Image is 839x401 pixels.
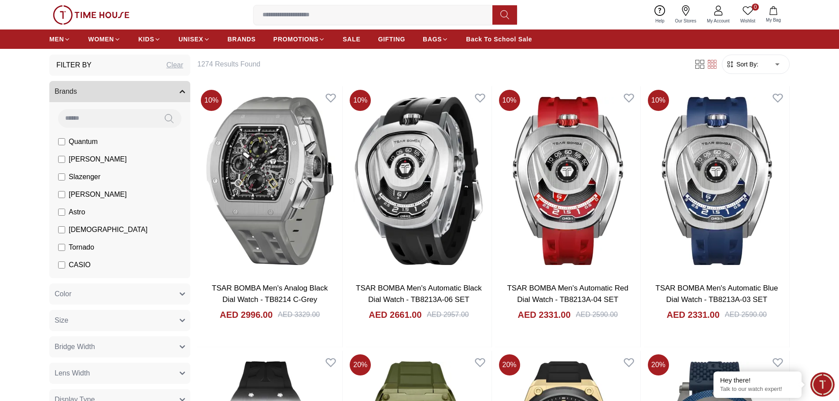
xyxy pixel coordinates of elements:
[55,342,95,352] span: Bridge Width
[69,260,91,270] span: CASIO
[350,354,371,375] span: 20 %
[725,309,767,320] div: AED 2590.00
[343,35,360,44] span: SALE
[49,310,190,331] button: Size
[228,31,256,47] a: BRANDS
[138,31,161,47] a: KIDS
[58,209,65,216] input: Astro
[343,31,360,47] a: SALE
[466,35,532,44] span: Back To School Sale
[49,35,64,44] span: MEN
[88,31,121,47] a: WOMEN
[197,59,683,70] h6: 1274 Results Found
[138,35,154,44] span: KIDS
[648,354,669,375] span: 20 %
[720,386,795,393] p: Talk to our watch expert!
[346,86,491,276] img: TSAR BOMBA Men's Automatic Black Dial Watch - TB8213A-06 SET
[667,309,720,321] h4: AED 2331.00
[69,207,85,217] span: Astro
[466,31,532,47] a: Back To School Sale
[670,4,702,26] a: Our Stores
[49,363,190,384] button: Lens Width
[55,289,71,299] span: Color
[499,90,520,111] span: 10 %
[58,191,65,198] input: [PERSON_NAME]
[576,309,618,320] div: AED 2590.00
[703,18,733,24] span: My Account
[55,315,68,326] span: Size
[166,60,183,70] div: Clear
[69,189,127,200] span: [PERSON_NAME]
[58,261,65,269] input: CASIO
[69,242,94,253] span: Tornado
[220,309,273,321] h4: AED 2996.00
[69,154,127,165] span: [PERSON_NAME]
[720,376,795,385] div: Hey there!
[69,224,148,235] span: [DEMOGRAPHIC_DATA]
[212,284,328,304] a: TSAR BOMBA Men's Analog Black Dial Watch - TB8214 C-Grey
[655,284,778,304] a: TSAR BOMBA Men's Automatic Blue Dial Watch - TB8213A-03 SET
[650,4,670,26] a: Help
[201,90,222,111] span: 10 %
[672,18,700,24] span: Our Stores
[507,284,628,304] a: TSAR BOMBA Men's Automatic Red Dial Watch - TB8213A-04 SET
[228,35,256,44] span: BRANDS
[369,309,421,321] h4: AED 2661.00
[726,60,758,69] button: Sort By:
[197,86,342,276] img: TSAR BOMBA Men's Analog Black Dial Watch - TB8214 C-Grey
[752,4,759,11] span: 0
[49,336,190,357] button: Bridge Width
[49,31,70,47] a: MEN
[69,136,98,147] span: Quantum
[644,86,789,276] img: TSAR BOMBA Men's Automatic Blue Dial Watch - TB8213A-03 SET
[55,86,77,97] span: Brands
[49,283,190,305] button: Color
[423,31,448,47] a: BAGS
[55,368,90,379] span: Lens Width
[517,309,570,321] h4: AED 2331.00
[178,35,203,44] span: UNISEX
[274,35,319,44] span: PROMOTIONS
[69,172,100,182] span: Slazenger
[652,18,668,24] span: Help
[378,35,405,44] span: GIFTING
[499,354,520,375] span: 20 %
[810,372,835,397] div: Chat Widget
[49,81,190,102] button: Brands
[378,31,405,47] a: GIFTING
[737,18,759,24] span: Wishlist
[178,31,210,47] a: UNISEX
[58,156,65,163] input: [PERSON_NAME]
[735,60,758,69] span: Sort By:
[423,35,442,44] span: BAGS
[69,277,96,288] span: CITIZEN
[495,86,640,276] img: TSAR BOMBA Men's Automatic Red Dial Watch - TB8213A-04 SET
[58,244,65,251] input: Tornado
[350,90,371,111] span: 10 %
[53,5,129,25] img: ...
[58,173,65,180] input: Slazenger
[735,4,761,26] a: 0Wishlist
[278,309,320,320] div: AED 3329.00
[762,17,784,23] span: My Bag
[648,90,669,111] span: 10 %
[274,31,325,47] a: PROMOTIONS
[58,138,65,145] input: Quantum
[56,60,92,70] h3: Filter By
[761,4,786,25] button: My Bag
[427,309,469,320] div: AED 2957.00
[356,284,482,304] a: TSAR BOMBA Men's Automatic Black Dial Watch - TB8213A-06 SET
[58,226,65,233] input: [DEMOGRAPHIC_DATA]
[88,35,114,44] span: WOMEN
